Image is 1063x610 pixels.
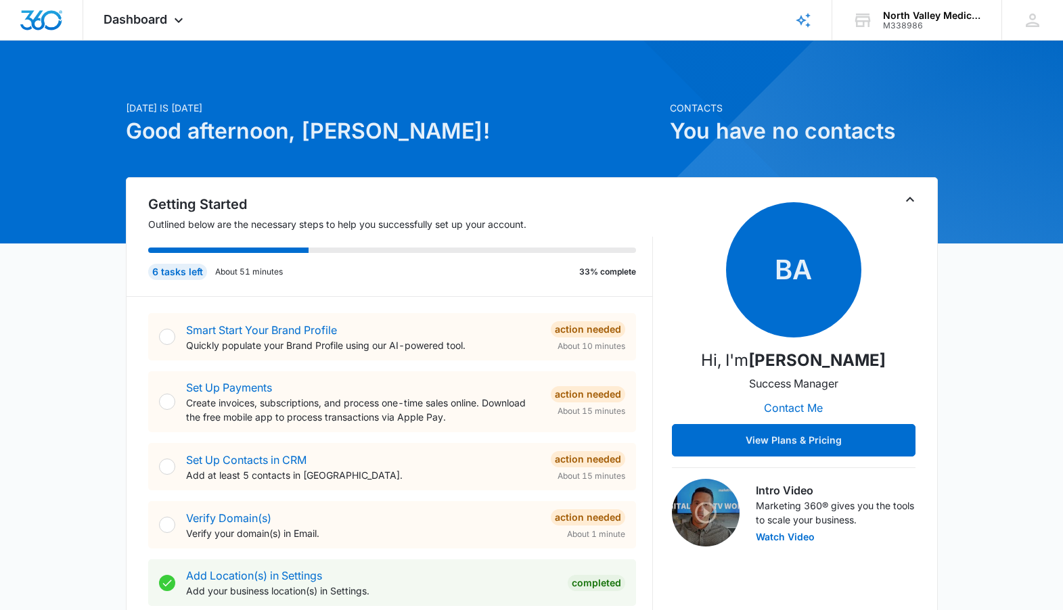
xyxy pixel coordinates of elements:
[568,575,625,591] div: Completed
[215,266,283,278] p: About 51 minutes
[670,115,938,147] h1: You have no contacts
[902,191,918,208] button: Toggle Collapse
[756,532,815,542] button: Watch Video
[148,264,207,280] div: 6 tasks left
[186,584,557,598] p: Add your business location(s) in Settings.
[186,323,337,337] a: Smart Start Your Brand Profile
[186,569,322,582] a: Add Location(s) in Settings
[756,498,915,527] p: Marketing 360® gives you the tools to scale your business.
[186,468,540,482] p: Add at least 5 contacts in [GEOGRAPHIC_DATA].
[748,350,886,370] strong: [PERSON_NAME]
[701,348,886,373] p: Hi, I'm
[551,509,625,525] div: Action Needed
[186,396,540,424] p: Create invoices, subscriptions, and process one-time sales online. Download the free mobile app t...
[756,482,915,498] h3: Intro Video
[726,202,861,337] span: BA
[672,424,915,456] button: View Plans & Pricing
[551,386,625,402] div: Action Needed
[749,375,838,392] p: Success Manager
[558,470,625,482] span: About 15 minutes
[672,479,740,546] img: Intro Video
[126,115,662,147] h1: Good afternoon, [PERSON_NAME]!
[186,526,540,540] p: Verify your domain(s) in Email.
[186,381,272,394] a: Set Up Payments
[670,101,938,115] p: Contacts
[883,21,982,30] div: account id
[551,321,625,337] div: Action Needed
[148,217,653,231] p: Outlined below are the necessary steps to help you successfully set up your account.
[104,12,167,26] span: Dashboard
[558,405,625,417] span: About 15 minutes
[551,451,625,467] div: Action Needed
[186,453,307,467] a: Set Up Contacts in CRM
[126,101,662,115] p: [DATE] is [DATE]
[750,392,836,424] button: Contact Me
[148,194,653,214] h2: Getting Started
[186,338,540,352] p: Quickly populate your Brand Profile using our AI-powered tool.
[883,10,982,21] div: account name
[579,266,636,278] p: 33% complete
[186,511,271,525] a: Verify Domain(s)
[558,340,625,352] span: About 10 minutes
[567,528,625,540] span: About 1 minute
